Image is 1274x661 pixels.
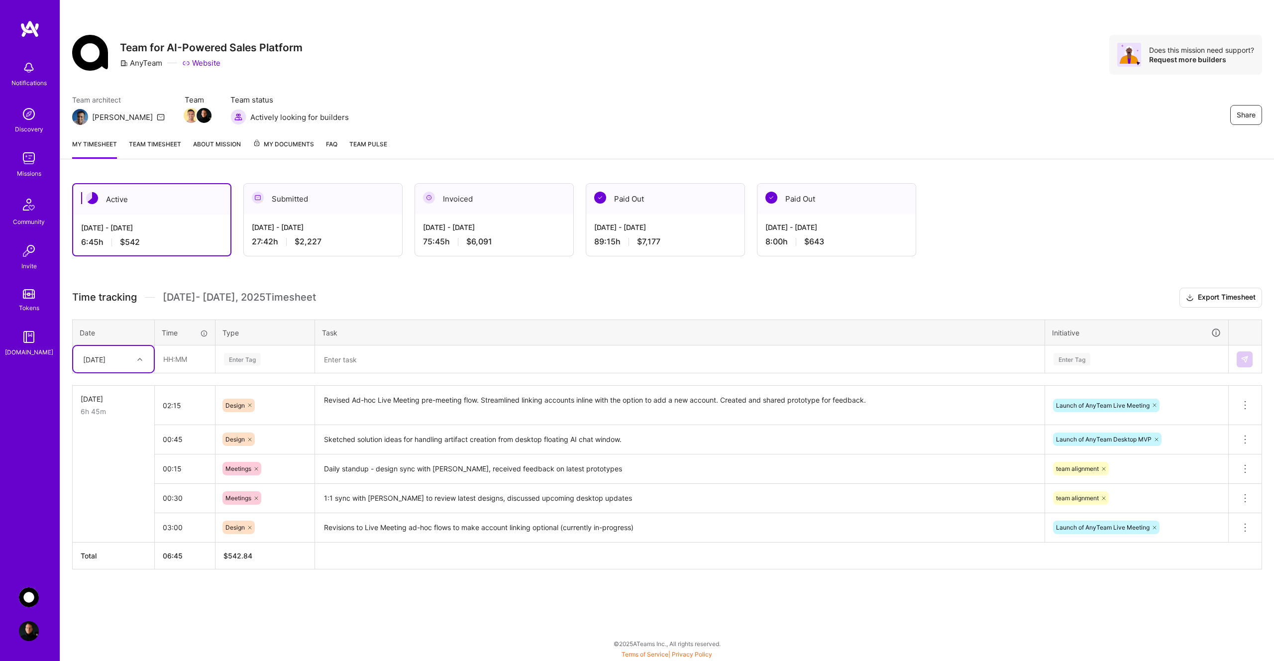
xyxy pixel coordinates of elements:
th: 06:45 [155,542,215,569]
img: Invoiced [423,192,435,204]
img: Active [86,192,98,204]
input: HH:MM [155,426,215,452]
span: Meetings [225,465,251,472]
a: Team Member Avatar [198,107,211,124]
div: Request more builders [1149,55,1254,64]
img: Actively looking for builders [230,109,246,125]
img: tokens [23,289,35,299]
a: About Mission [193,139,241,159]
div: [DATE] - [DATE] [252,222,394,232]
th: Type [215,320,315,345]
a: Team Member Avatar [185,107,198,124]
img: guide book [19,327,39,347]
img: logo [20,20,40,38]
span: Launch of AnyTeam Live Meeting [1056,402,1150,409]
span: $542 [120,237,140,247]
a: Team Pulse [349,139,387,159]
th: Total [73,542,155,569]
span: | [622,651,712,658]
a: Terms of Service [622,651,668,658]
div: Invite [21,261,37,271]
div: Invoiced [415,184,573,214]
button: Export Timesheet [1179,288,1262,308]
img: Paid Out [765,192,777,204]
th: Date [73,320,155,345]
span: Time tracking [72,291,137,304]
img: Team Member Avatar [184,108,199,123]
div: Time [162,328,208,338]
div: Active [73,184,230,215]
span: $2,227 [295,236,321,247]
div: [DATE] [83,354,106,364]
div: 8:00 h [765,236,908,247]
span: $643 [804,236,824,247]
span: Share [1237,110,1256,120]
div: 6:45 h [81,237,222,247]
img: AnyTeam: Team for AI-Powered Sales Platform [19,587,39,607]
img: Community [17,193,41,217]
div: AnyTeam [120,58,162,68]
img: Submit [1241,355,1249,363]
a: AnyTeam: Team for AI-Powered Sales Platform [16,587,41,607]
textarea: Revisions to Live Meeting ad-hoc flows to make account linking optional (currently in-progress) [316,514,1044,542]
input: HH:MM [155,485,215,511]
img: Invite [19,241,39,261]
input: HH:MM [155,514,215,541]
textarea: Revised Ad-hoc Live Meeting pre-meeting flow. Streamlined linking accounts inline with the option... [316,387,1044,424]
div: Tokens [19,303,39,313]
i: icon Mail [157,113,165,121]
span: team alignment [1056,494,1099,502]
div: 27:42 h [252,236,394,247]
div: [DOMAIN_NAME] [5,347,53,357]
span: Team Pulse [349,140,387,148]
span: Design [225,402,245,409]
span: [DATE] - [DATE] , 2025 Timesheet [163,291,316,304]
i: icon Chevron [137,357,142,362]
img: Avatar [1117,43,1141,67]
div: Community [13,217,45,227]
img: Team Architect [72,109,88,125]
span: Team status [230,95,349,105]
div: [DATE] - [DATE] [81,222,222,233]
span: team alignment [1056,465,1099,472]
textarea: Sketched solution ideas for handling artifact creation from desktop floating AI chat window. [316,426,1044,453]
a: User Avatar [16,621,41,641]
img: Team Member Avatar [197,108,212,123]
img: Submitted [252,192,264,204]
img: bell [19,58,39,78]
img: teamwork [19,148,39,168]
input: HH:MM [155,392,215,419]
a: My timesheet [72,139,117,159]
a: Team timesheet [129,139,181,159]
span: $7,177 [637,236,660,247]
th: Task [315,320,1045,345]
div: [DATE] - [DATE] [423,222,565,232]
span: Actively looking for builders [250,112,349,122]
div: Initiative [1052,327,1221,338]
span: Meetings [225,494,251,502]
input: HH:MM [155,455,215,482]
a: Privacy Policy [672,651,712,658]
a: My Documents [253,139,314,159]
input: HH:MM [155,346,214,372]
div: Missions [17,168,41,179]
div: Notifications [11,78,47,88]
span: Launch of AnyTeam Live Meeting [1056,524,1150,531]
img: discovery [19,104,39,124]
span: My Documents [253,139,314,150]
span: Team [185,95,211,105]
div: 89:15 h [594,236,737,247]
textarea: Daily standup - design sync with [PERSON_NAME], received feedback on latest prototypes [316,455,1044,483]
div: Enter Tag [224,351,261,367]
div: Submitted [244,184,402,214]
div: Paid Out [757,184,916,214]
i: icon Download [1186,293,1194,303]
i: icon CompanyGray [120,59,128,67]
img: Paid Out [594,192,606,204]
a: FAQ [326,139,337,159]
div: Paid Out [586,184,744,214]
div: Enter Tag [1054,351,1090,367]
textarea: 1:1 sync with [PERSON_NAME] to review latest designs, discussed upcoming desktop updates [316,485,1044,512]
span: Launch of AnyTeam Desktop MVP [1056,436,1152,443]
div: Discovery [15,124,43,134]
